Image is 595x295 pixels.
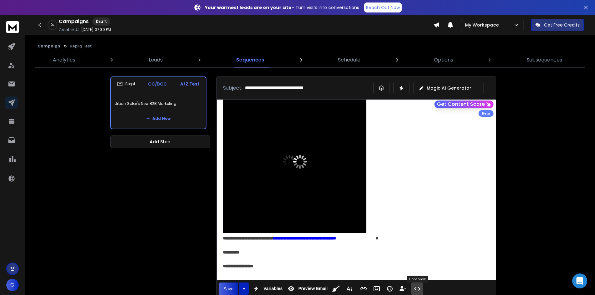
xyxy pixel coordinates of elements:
[70,44,92,49] p: Repliq Test
[297,286,329,291] span: Preview Email
[250,283,284,295] button: Variables
[81,27,111,32] p: [DATE] 07:30 PM
[572,273,587,288] div: Open Intercom Messenger
[117,81,135,87] div: Step 1
[223,84,242,92] p: Subject:
[92,17,110,26] div: Draft
[6,279,19,291] button: G
[465,22,501,28] p: My Workspace
[478,110,493,117] div: Beta
[366,4,400,11] p: Reach Out Now
[115,95,202,112] p: Urban Solar's New B2B Marketing
[59,18,89,25] h1: Campaigns
[205,4,291,11] strong: Your warmest leads are on your site
[145,52,166,67] a: Leads
[430,52,457,67] a: Options
[413,82,483,94] button: Magic AI Generator
[6,21,19,33] img: logo
[37,44,60,49] button: Campaign
[262,286,284,291] span: Variables
[149,56,163,64] p: Leads
[338,56,360,64] p: Schedule
[236,56,264,64] p: Sequences
[110,76,206,129] li: Step1CC/BCCA/Z TestUrban Solar's New B2B MarketingAdd New
[531,19,584,31] button: Get Free Credits
[148,81,167,87] p: CC/BCC
[110,135,210,148] button: Add Step
[205,4,359,11] p: – Turn visits into conversations
[59,27,80,32] p: Created At:
[427,85,471,91] p: Magic AI Generator
[141,112,176,125] button: Add New
[53,56,75,64] p: Analytics
[180,81,200,87] p: A/Z Test
[232,52,268,67] a: Sequences
[434,101,493,108] button: Get Content Score
[49,52,79,67] a: Analytics
[285,283,329,295] button: Preview Email
[51,23,54,27] p: 0 %
[527,56,562,64] p: Subsequences
[434,56,453,64] p: Options
[219,283,239,295] button: Save
[407,276,428,283] div: Code View
[523,52,566,67] a: Subsequences
[334,52,364,67] a: Schedule
[544,22,580,28] p: Get Free Credits
[364,2,402,12] a: Reach Out Now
